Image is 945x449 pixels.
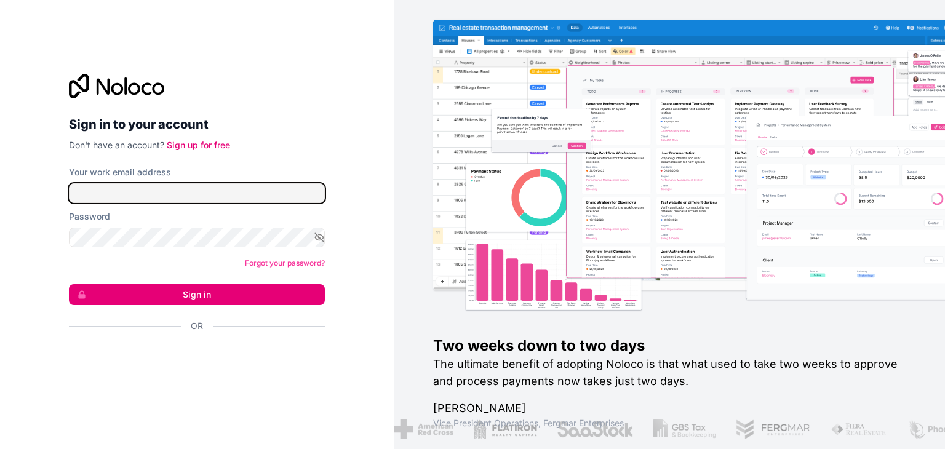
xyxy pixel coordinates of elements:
a: Forgot your password? [245,258,325,268]
h2: Sign in to your account [69,113,325,135]
h2: The ultimate benefit of adopting Noloco is that what used to take two weeks to approve and proces... [433,356,906,390]
h1: [PERSON_NAME] [433,400,906,417]
h1: Two weeks down to two days [433,336,906,356]
input: Email address [69,183,325,203]
iframe: Sign in with Google Button [63,346,321,373]
input: Password [69,228,325,247]
a: Sign up for free [167,140,230,150]
button: Sign in [69,284,325,305]
img: /assets/american-red-cross-BAupjrZR.png [393,419,453,439]
span: Or [191,320,203,332]
label: Password [69,210,110,223]
label: Your work email address [69,166,171,178]
h1: Vice President Operations , Fergmar Enterprises [433,417,906,429]
span: Don't have an account? [69,140,164,150]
